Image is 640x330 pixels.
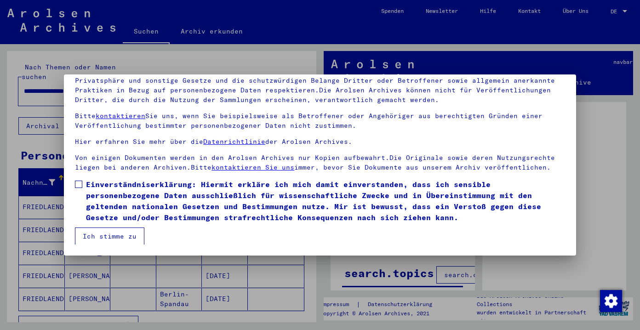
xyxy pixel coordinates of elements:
[75,153,565,172] p: Von einigen Dokumenten werden in den Arolsen Archives nur Kopien aufbewahrt.Die Originale sowie d...
[75,111,565,131] p: Bitte Sie uns, wenn Sie beispielsweise als Betroffener oder Angehöriger aus berechtigten Gründen ...
[75,137,565,147] p: Hier erfahren Sie mehr über die der Arolsen Archives.
[75,228,144,245] button: Ich stimme zu
[600,290,622,312] img: Zustimmung ändern
[211,163,294,171] a: kontaktieren Sie uns
[203,137,265,146] a: Datenrichtlinie
[96,112,145,120] a: kontaktieren
[75,57,565,105] p: Bitte beachten Sie, dass dieses Portal über NS - Verfolgte sensible Daten zu identifizierten oder...
[86,179,565,223] span: Einverständniserklärung: Hiermit erkläre ich mich damit einverstanden, dass ich sensible personen...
